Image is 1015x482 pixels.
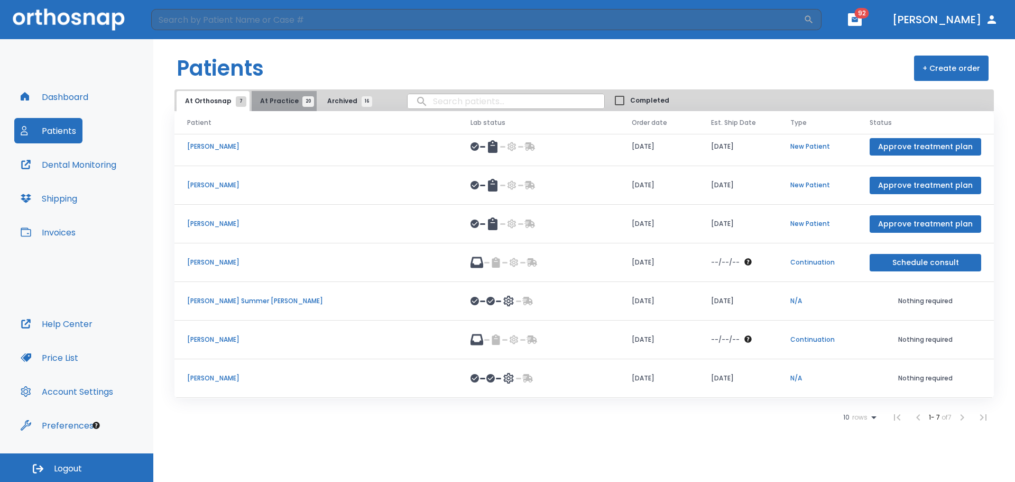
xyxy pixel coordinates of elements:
[14,220,82,245] button: Invoices
[870,215,981,233] button: Approve treatment plan
[14,118,82,143] button: Patients
[711,258,740,267] p: --/--/--
[870,374,981,383] p: Nothing required
[711,335,740,344] p: --/--/--
[698,205,778,243] td: [DATE]
[470,118,505,128] span: Lab status
[408,91,604,112] input: search
[790,335,844,344] p: Continuation
[185,96,241,106] span: At Orthosnap
[619,166,698,205] td: [DATE]
[790,142,844,151] p: New Patient
[14,152,123,177] button: Dental Monitoring
[54,463,82,475] span: Logout
[619,128,698,166] td: [DATE]
[236,96,246,107] span: 7
[187,180,445,190] p: [PERSON_NAME]
[632,118,667,128] span: Order date
[698,166,778,205] td: [DATE]
[790,374,844,383] p: N/A
[870,254,981,271] button: Schedule consult
[855,8,869,19] span: 92
[790,219,844,229] p: New Patient
[888,10,1002,29] button: [PERSON_NAME]
[302,96,314,107] span: 20
[619,359,698,398] td: [DATE]
[698,128,778,166] td: [DATE]
[362,96,372,107] span: 16
[260,96,308,106] span: At Practice
[619,205,698,243] td: [DATE]
[187,258,445,267] p: [PERSON_NAME]
[14,186,84,211] button: Shipping
[151,9,804,30] input: Search by Patient Name or Case #
[13,8,125,30] img: Orthosnap
[790,296,844,306] p: N/A
[790,118,807,128] span: Type
[929,413,942,422] span: 1 - 7
[698,359,778,398] td: [DATE]
[850,414,868,421] span: rows
[942,413,952,422] span: of 7
[14,379,119,404] button: Account Settings
[14,84,95,110] button: Dashboard
[14,345,85,370] button: Price List
[619,282,698,321] td: [DATE]
[790,180,844,190] p: New Patient
[619,243,698,282] td: [DATE]
[843,414,850,421] span: 10
[187,335,445,344] p: [PERSON_NAME]
[187,296,445,306] p: [PERSON_NAME] Summer [PERSON_NAME]
[327,96,367,106] span: Archived
[711,258,765,267] div: The date will be available after approving treatment plan
[630,96,669,105] span: Completed
[177,91,377,111] div: tabs
[91,421,101,430] div: Tooltip anchor
[870,177,981,194] button: Approve treatment plan
[870,335,981,344] p: Nothing required
[870,118,892,128] span: Status
[187,219,445,229] p: [PERSON_NAME]
[870,138,981,156] button: Approve treatment plan
[187,118,211,128] span: Patient
[711,118,756,128] span: Est. Ship Date
[14,311,99,337] button: Help Center
[914,56,989,81] button: + Create order
[711,335,765,344] div: The date will be available after approving treatment plan
[14,413,100,438] button: Preferences
[187,142,445,151] p: [PERSON_NAME]
[177,52,264,84] h1: Patients
[698,282,778,321] td: [DATE]
[870,296,981,306] p: Nothing required
[187,374,445,383] p: [PERSON_NAME]
[619,321,698,359] td: [DATE]
[790,258,844,267] p: Continuation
